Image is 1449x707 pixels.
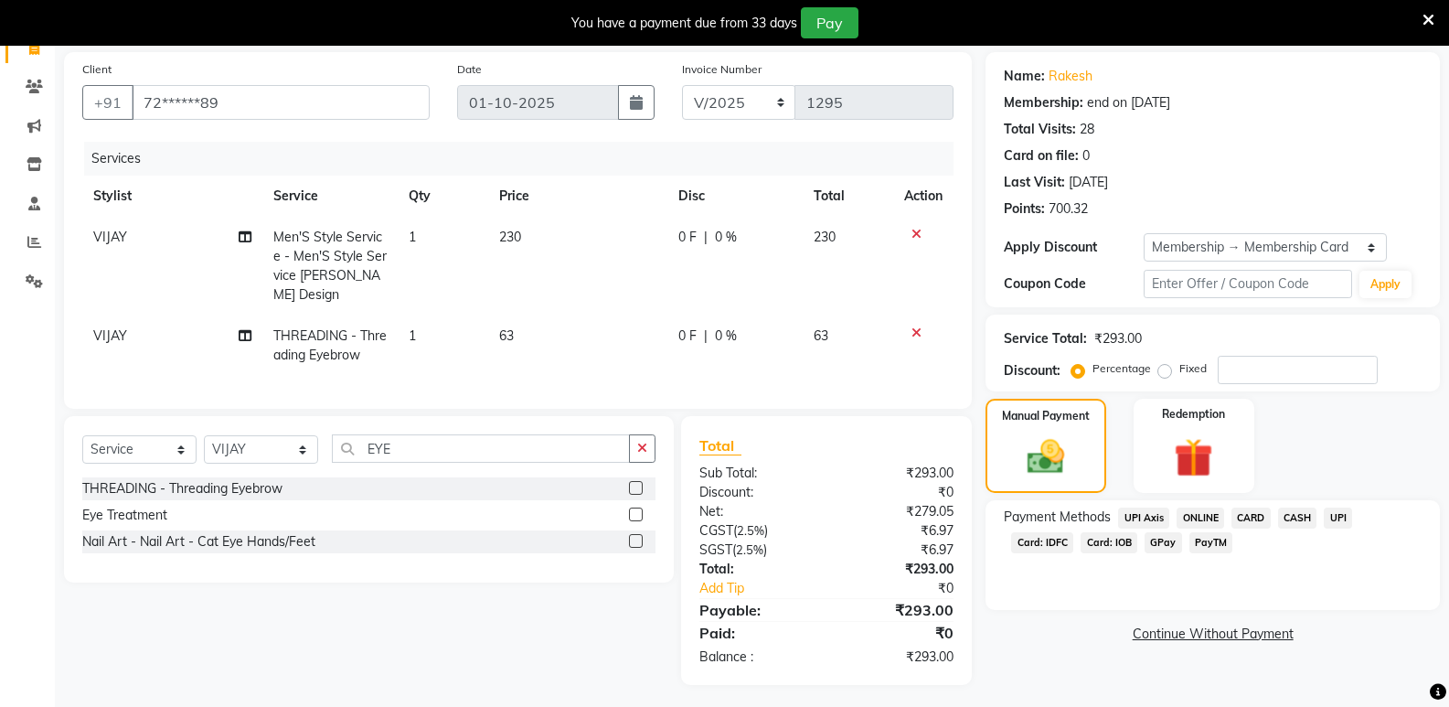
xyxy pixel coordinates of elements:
div: Sub Total: [686,464,826,483]
div: Name: [1004,67,1045,86]
div: Paid: [686,622,826,644]
div: Service Total: [1004,329,1087,348]
input: Search by Name/Mobile/Email/Code [132,85,430,120]
div: Services [84,142,967,176]
div: end on [DATE] [1087,93,1170,112]
label: Invoice Number [682,61,762,78]
span: 63 [499,327,514,344]
button: Pay [801,7,858,38]
div: You have a payment due from 33 days [571,14,797,33]
span: CARD [1231,508,1271,529]
div: ₹293.00 [826,560,967,579]
span: Card: IDFC [1011,532,1073,553]
a: Add Tip [686,579,850,598]
div: ₹6.97 [826,521,967,541]
div: ₹293.00 [826,648,967,667]
div: ₹6.97 [826,541,967,560]
div: 0 [1082,146,1090,166]
span: 1 [409,327,416,344]
th: Qty [398,176,488,217]
img: _cash.svg [1016,435,1076,478]
label: Date [457,61,482,78]
img: _gift.svg [1162,434,1225,482]
span: THREADING - Threading Eyebrow [273,327,387,363]
span: ONLINE [1177,508,1224,529]
span: 0 % [715,327,737,346]
span: Card: IOB [1081,532,1137,553]
div: Discount: [1004,361,1060,380]
div: ₹293.00 [826,464,967,483]
div: Card on file: [1004,146,1079,166]
span: 1 [409,229,416,245]
span: 63 [814,327,828,344]
div: ( ) [686,521,826,541]
a: Continue Without Payment [989,625,1436,644]
a: Rakesh [1049,67,1092,86]
span: Total [699,436,741,455]
div: Discount: [686,483,826,502]
div: ₹293.00 [826,599,967,621]
div: Membership: [1004,93,1083,112]
label: Percentage [1092,360,1151,377]
span: CASH [1278,508,1317,529]
div: Balance : [686,648,826,667]
span: GPay [1145,532,1182,553]
th: Action [893,176,954,217]
div: Apply Discount [1004,238,1143,257]
div: ₹0 [826,622,967,644]
span: 0 % [715,228,737,247]
input: Search or Scan [332,434,630,463]
label: Redemption [1162,406,1225,423]
div: 700.32 [1049,199,1088,219]
div: Points: [1004,199,1045,219]
button: +91 [82,85,133,120]
th: Disc [667,176,803,217]
span: UPI Axis [1118,508,1169,529]
div: 28 [1080,120,1094,139]
button: Apply [1359,271,1412,298]
span: Men'S Style Service - Men'S Style Service [PERSON_NAME] Design [273,229,387,303]
span: | [704,327,708,346]
span: 0 F [678,228,697,247]
span: 0 F [678,327,697,346]
span: VIJAY [93,327,127,344]
span: CGST [699,522,733,539]
label: Client [82,61,112,78]
div: ₹0 [850,579,967,598]
div: ₹293.00 [1094,329,1142,348]
div: Coupon Code [1004,274,1143,294]
div: Total: [686,560,826,579]
div: Net: [686,502,826,521]
div: ₹0 [826,483,967,502]
span: VIJAY [93,229,127,245]
div: ( ) [686,541,826,560]
div: Payable: [686,599,826,621]
th: Stylist [82,176,262,217]
label: Manual Payment [1002,408,1090,424]
span: SGST [699,541,732,558]
span: 230 [499,229,521,245]
label: Fixed [1179,360,1207,377]
span: PayTM [1189,532,1233,553]
div: Eye Treatment [82,506,167,525]
span: Payment Methods [1004,508,1111,527]
input: Enter Offer / Coupon Code [1144,270,1352,298]
div: THREADING - Threading Eyebrow [82,479,282,498]
span: 2.5% [736,542,763,557]
span: UPI [1324,508,1352,529]
span: | [704,228,708,247]
th: Service [262,176,398,217]
div: Last Visit: [1004,173,1065,192]
span: 230 [814,229,836,245]
div: Total Visits: [1004,120,1076,139]
div: ₹279.05 [826,502,967,521]
th: Price [488,176,668,217]
th: Total [803,176,893,217]
span: 2.5% [737,523,764,538]
div: [DATE] [1069,173,1108,192]
div: Nail Art - Nail Art - Cat Eye Hands/Feet [82,532,315,552]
